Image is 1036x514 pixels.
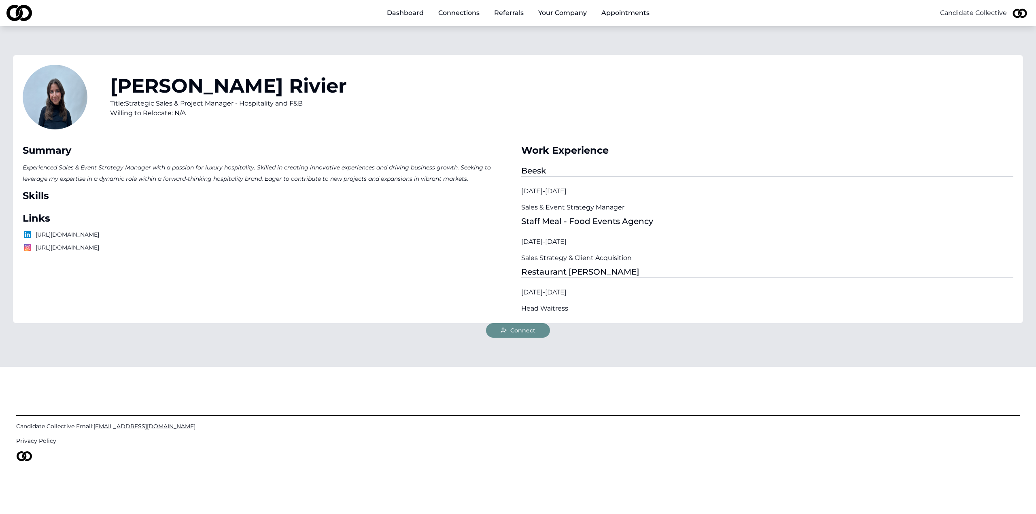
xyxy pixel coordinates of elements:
div: [DATE] - [DATE] [521,186,1013,196]
div: Restaurant [PERSON_NAME] [521,266,1013,278]
div: Staff Meal - Food Events Agency [521,216,1013,227]
div: Sales Strategy & Client Acquisition [521,253,1013,263]
div: Summary [23,144,515,157]
span: Connect [510,326,535,334]
span: [EMAIL_ADDRESS][DOMAIN_NAME] [93,423,195,430]
div: Title: Strategic Sales & Project Manager - Hospitality and F&B [110,99,347,108]
p: Experienced Sales & Event Strategy Manager with a passion for luxury hospitality. Skilled in crea... [23,162,515,184]
div: Links [23,212,515,225]
img: 126d1970-4131-4eca-9e04-994076d8ae71-2-profile_picture.jpeg [1010,3,1030,23]
img: logo [6,5,32,21]
a: Dashboard [380,5,430,21]
img: logo [23,230,32,239]
nav: Main [380,5,656,21]
a: Candidate Collective Email:[EMAIL_ADDRESS][DOMAIN_NAME] [16,422,1020,430]
a: Privacy Policy [16,437,1020,445]
button: Candidate Collective [940,8,1007,18]
img: logo [16,451,32,461]
a: Referrals [488,5,530,21]
p: [URL][DOMAIN_NAME] [23,230,515,239]
div: Head Waitress [521,304,1013,313]
a: Appointments [595,5,656,21]
div: Work Experience [521,144,1013,157]
a: Connections [432,5,486,21]
button: Your Company [532,5,593,21]
div: Beesk [521,165,1013,177]
p: [URL][DOMAIN_NAME] [23,243,515,252]
img: 50b244f9-a3db-45d1-bafb-cfaa56dc735b-IMG_4693-profile_picture.jpeg [23,65,87,129]
h1: [PERSON_NAME] Rivier [110,76,347,95]
div: [DATE] - [DATE] [521,288,1013,297]
img: logo [23,243,32,252]
button: Connect [486,323,550,338]
div: Skills [23,189,515,202]
div: Sales & Event Strategy Manager [521,203,1013,212]
div: [DATE] - [DATE] [521,237,1013,247]
div: Willing to Relocate: N/A [110,108,347,118]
